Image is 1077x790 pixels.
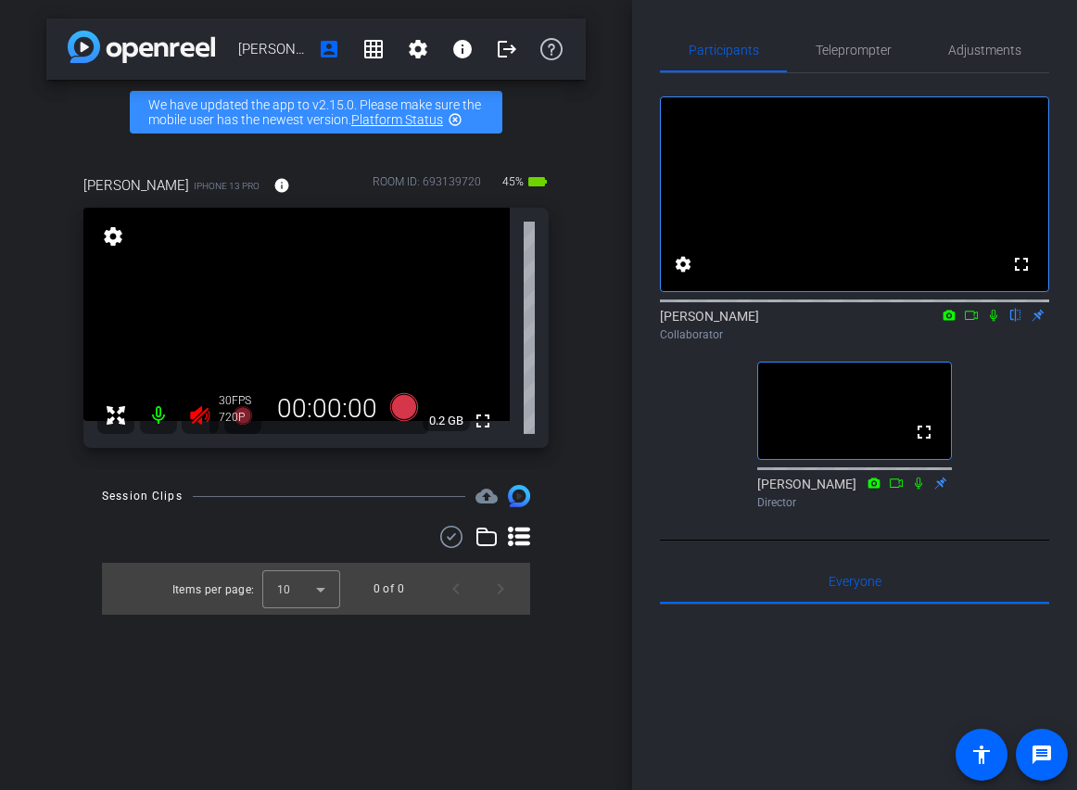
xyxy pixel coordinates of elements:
[219,393,265,408] div: 30
[496,38,518,60] mat-icon: logout
[816,44,892,57] span: Teleprompter
[448,112,462,127] mat-icon: highlight_off
[265,393,389,425] div: 00:00:00
[100,225,126,248] mat-icon: settings
[475,485,498,507] span: Destinations for your clips
[508,485,530,507] img: Session clips
[423,410,470,432] span: 0.2 GB
[1010,253,1033,275] mat-icon: fullscreen
[434,567,478,611] button: Previous page
[451,38,474,60] mat-icon: info
[318,38,340,60] mat-icon: account_box
[660,326,1049,343] div: Collaborator
[362,38,385,60] mat-icon: grid_on
[689,44,759,57] span: Participants
[373,173,481,200] div: ROOM ID: 693139720
[219,410,265,425] div: 720P
[130,91,502,134] div: We have updated the app to v2.15.0. Please make sure the mobile user has the newest version.
[672,253,694,275] mat-icon: settings
[273,177,290,194] mat-icon: info
[526,171,549,193] mat-icon: battery_std
[757,475,952,511] div: [PERSON_NAME]
[913,421,935,443] mat-icon: fullscreen
[948,44,1021,57] span: Adjustments
[102,487,183,505] div: Session Clips
[500,167,526,197] span: 45%
[83,175,189,196] span: [PERSON_NAME]
[475,485,498,507] mat-icon: cloud_upload
[238,31,307,68] span: [PERSON_NAME]
[829,575,881,588] span: Everyone
[478,567,523,611] button: Next page
[194,179,260,193] span: iPhone 13 Pro
[970,744,993,766] mat-icon: accessibility
[374,580,404,598] div: 0 of 0
[757,494,952,511] div: Director
[232,394,251,407] span: FPS
[172,580,255,599] div: Items per page:
[1031,744,1053,766] mat-icon: message
[660,307,1049,343] div: [PERSON_NAME]
[351,112,443,127] a: Platform Status
[68,31,215,63] img: app-logo
[472,410,494,432] mat-icon: fullscreen
[1005,306,1027,323] mat-icon: flip
[407,38,429,60] mat-icon: settings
